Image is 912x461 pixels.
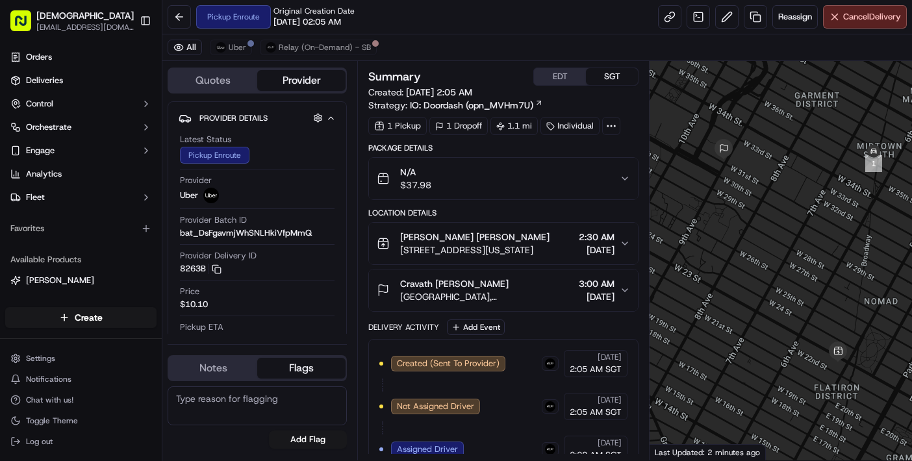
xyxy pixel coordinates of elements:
[570,364,622,375] span: 2:05 AM SGT
[269,430,347,449] button: Add Flag
[843,11,901,23] span: Cancel Delivery
[5,349,157,368] button: Settings
[5,370,157,388] button: Notifications
[570,406,622,418] span: 2:05 AM SGT
[400,179,431,192] span: $37.98
[26,98,53,110] span: Control
[598,438,622,448] span: [DATE]
[410,99,543,112] a: IO: Doordash (opn_MVHm7U)
[397,443,458,455] span: Assigned Driver
[180,214,247,226] span: Provider Batch ID
[5,432,157,451] button: Log out
[26,145,55,156] span: Engage
[400,230,550,243] span: [PERSON_NAME] [PERSON_NAME]
[5,412,157,430] button: Toggle Theme
[570,449,622,461] span: 2:28 AM SGT
[545,444,555,455] img: relay_logo_black.png
[257,358,346,379] button: Flags
[180,286,199,297] span: Price
[180,227,312,239] span: bat_DsFgavmjWhSNLHkiVfpMmQ
[26,353,55,364] span: Settings
[26,416,78,426] span: Toggle Theme
[273,6,355,16] span: Original Creation Date
[5,93,157,114] button: Control
[823,5,907,29] button: CancelDelivery
[36,22,134,32] button: [EMAIL_ADDRESS][DOMAIN_NAME]
[26,374,71,384] span: Notifications
[598,395,622,405] span: [DATE]
[545,401,555,412] img: relay_logo_black.png
[180,134,231,145] span: Latest Status
[406,86,472,98] span: [DATE] 2:05 AM
[368,208,639,218] div: Location Details
[273,16,341,28] span: [DATE] 02:05 AM
[5,307,157,328] button: Create
[534,68,586,85] button: EDT
[75,311,103,324] span: Create
[26,192,45,203] span: Fleet
[5,164,157,184] a: Analytics
[179,107,336,129] button: Provider Details
[368,143,639,153] div: Package Details
[400,166,431,179] span: N/A
[369,158,638,199] button: N/A$37.98
[26,168,62,180] span: Analytics
[169,358,257,379] button: Notes
[5,218,157,239] div: Favorites
[598,352,622,362] span: [DATE]
[778,11,812,23] span: Reassign
[26,51,52,63] span: Orders
[5,70,157,91] a: Deliveries
[199,113,268,123] span: Provider Details
[169,70,257,91] button: Quotes
[5,391,157,409] button: Chat with us!
[180,263,222,275] button: 8263B
[229,42,246,53] span: Uber
[266,42,276,53] img: relay_logo_black.png
[203,188,219,203] img: uber-new-logo.jpeg
[5,270,157,291] button: [PERSON_NAME]
[26,395,73,405] span: Chat with us!
[490,117,538,135] div: 1.1 mi
[865,155,882,172] div: 1
[400,243,550,256] span: [STREET_ADDRESS][US_STATE]
[369,269,638,311] button: Cravath [PERSON_NAME][GEOGRAPHIC_DATA], [STREET_ADDRESS][US_STATE]3:00 AM[DATE]
[400,290,574,303] span: [GEOGRAPHIC_DATA], [STREET_ADDRESS][US_STATE]
[5,187,157,208] button: Fleet
[260,40,377,55] button: Relay (On-Demand) - SB
[5,47,157,68] a: Orders
[540,117,600,135] div: Individual
[579,230,614,243] span: 2:30 AM
[368,99,543,112] div: Strategy:
[10,275,151,286] a: [PERSON_NAME]
[397,401,474,412] span: Not Assigned Driver
[26,121,71,133] span: Orchestrate
[26,75,63,86] span: Deliveries
[180,175,212,186] span: Provider
[579,277,614,290] span: 3:00 AM
[368,117,427,135] div: 1 Pickup
[5,5,134,36] button: [DEMOGRAPHIC_DATA][EMAIL_ADDRESS][DOMAIN_NAME]
[368,86,472,99] span: Created:
[279,42,371,53] span: Relay (On-Demand) - SB
[545,358,555,369] img: relay_logo_black.png
[579,243,614,256] span: [DATE]
[5,117,157,138] button: Orchestrate
[368,322,439,332] div: Delivery Activity
[26,275,94,286] span: [PERSON_NAME]
[586,68,638,85] button: SGT
[257,70,346,91] button: Provider
[368,71,421,82] h3: Summary
[210,40,252,55] button: Uber
[180,299,208,310] span: $10.10
[410,99,533,112] span: IO: Doordash (opn_MVHm7U)
[5,140,157,161] button: Engage
[447,319,505,335] button: Add Event
[180,190,198,201] span: Uber
[400,277,509,290] span: Cravath [PERSON_NAME]
[650,444,766,460] div: Last Updated: 2 minutes ago
[168,40,202,55] button: All
[180,321,223,333] span: Pickup ETA
[429,117,488,135] div: 1 Dropoff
